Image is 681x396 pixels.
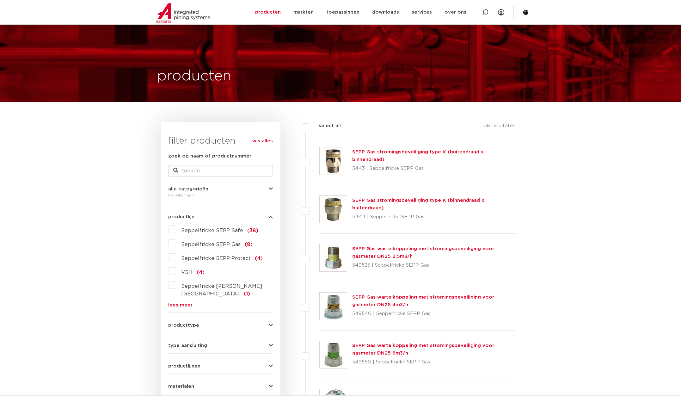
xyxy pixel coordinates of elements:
[157,66,231,86] h1: producten
[352,150,484,162] a: SEPP Gas stromingsbeveiliging type K (buitendraad x binnendraad)
[168,343,207,348] span: type aansluiting
[352,260,516,270] p: 549525 | Seppelfricke SEPP Gas
[484,122,516,132] p: 58 resultaten
[168,384,194,389] span: materialen
[352,246,494,259] a: SEPP Gas wartelkoppeling met stromingsbeveiliging voor gasmeter DN25 2,5m3/h
[244,291,250,296] span: (1)
[168,135,273,147] h3: filter producten
[181,256,251,261] span: Seppelfricke SEPP Protect
[352,343,494,356] a: SEPP Gas wartelkoppeling met stromingsbeveiliging voor gasmeter DN25 6m3/h
[309,122,341,130] label: select all
[247,228,258,233] span: (38)
[320,196,347,223] img: Thumbnail for SEPP Gas stromingsbeveiliging type K (binnendraad x buitendraad)
[168,191,273,199] div: beveiligingen
[252,137,273,145] a: wis alles
[245,242,253,247] span: (8)
[168,303,273,307] a: lees meer
[168,214,273,219] button: productlijn
[352,295,494,307] a: SEPP Gas wartelkoppeling met stromingsbeveiliging voor gasmeter DN25 4m3/h
[255,256,263,261] span: (4)
[168,343,273,348] button: type aansluiting
[168,187,208,191] span: alle categorieën
[168,364,200,368] span: productlijnen
[168,323,199,328] span: producttype
[352,164,516,174] p: 5443 | Seppelfricke SEPP Gas
[181,270,193,275] span: VSH
[181,242,241,247] span: Seppelfricke SEPP Gas
[168,323,273,328] button: producttype
[168,364,273,368] button: productlijnen
[168,384,273,389] button: materialen
[352,357,516,367] p: 549560 | Seppelfricke SEPP Gas
[352,198,484,210] a: SEPP Gas stromingsbeveiliging type K (binnendraad x buitendraad)
[320,244,347,271] img: Thumbnail for SEPP Gas wartelkoppeling met stromingsbeveiliging voor gasmeter DN25 2,5m3/h
[168,165,273,176] input: zoeken
[352,309,516,319] p: 549540 | Seppelfricke SEPP Gas
[352,212,516,222] p: 5444 | Seppelfricke SEPP Gas
[320,293,347,320] img: Thumbnail for SEPP Gas wartelkoppeling met stromingsbeveiliging voor gasmeter DN25 4m3/h
[320,341,347,368] img: Thumbnail for SEPP Gas wartelkoppeling met stromingsbeveiliging voor gasmeter DN25 6m3/h
[168,152,251,160] label: zoek op naam of productnummer
[197,270,205,275] span: (4)
[320,147,347,175] img: Thumbnail for SEPP Gas stromingsbeveiliging type K (buitendraad x binnendraad)
[181,228,243,233] span: Seppelfricke SEPP Safe
[168,187,273,191] button: alle categorieën
[181,284,262,296] span: Seppelfricke [PERSON_NAME][GEOGRAPHIC_DATA]
[168,214,194,219] span: productlijn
